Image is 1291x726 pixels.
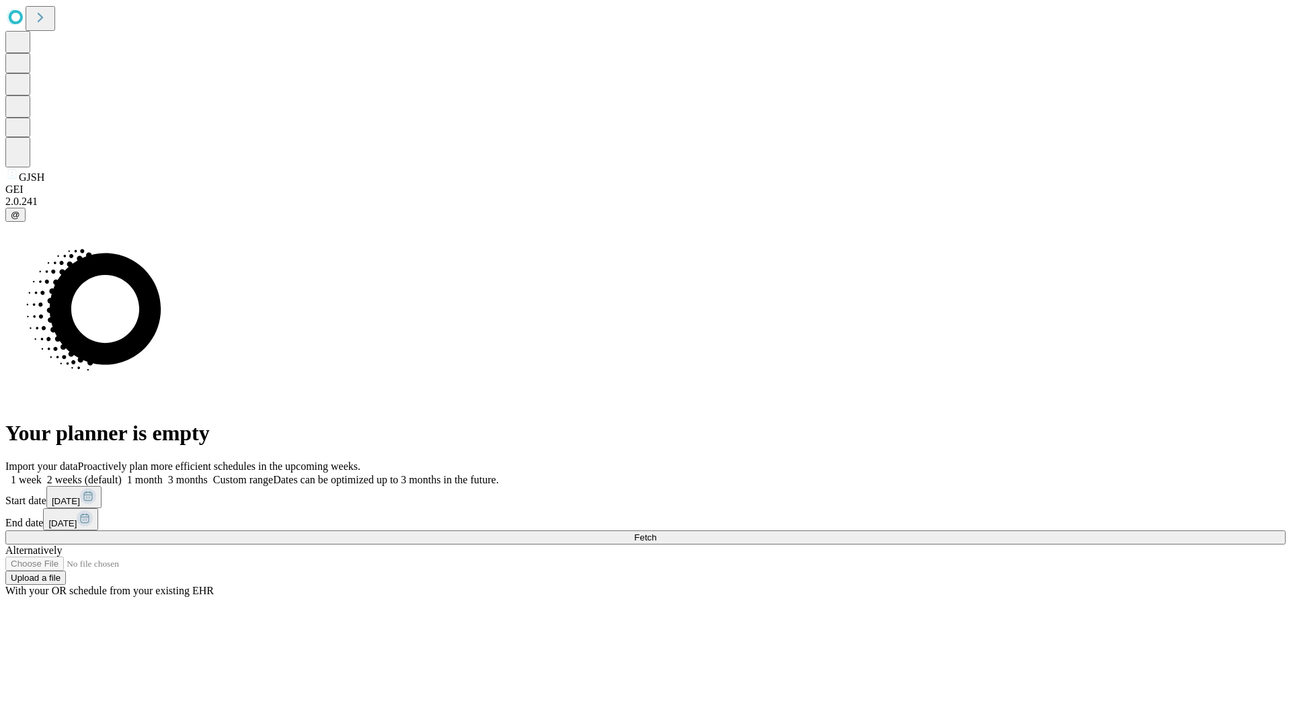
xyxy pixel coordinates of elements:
span: Alternatively [5,544,62,556]
span: GJSH [19,171,44,183]
span: 1 week [11,474,42,485]
span: Fetch [634,532,656,542]
span: Import your data [5,460,78,472]
div: End date [5,508,1286,530]
div: 2.0.241 [5,196,1286,208]
span: Dates can be optimized up to 3 months in the future. [273,474,498,485]
div: Start date [5,486,1286,508]
span: Proactively plan more efficient schedules in the upcoming weeks. [78,460,360,472]
div: GEI [5,184,1286,196]
button: Upload a file [5,571,66,585]
button: Fetch [5,530,1286,544]
h1: Your planner is empty [5,421,1286,446]
button: [DATE] [43,508,98,530]
span: With your OR schedule from your existing EHR [5,585,214,596]
span: [DATE] [52,496,80,506]
button: [DATE] [46,486,102,508]
button: @ [5,208,26,222]
span: [DATE] [48,518,77,528]
span: 3 months [168,474,208,485]
span: Custom range [213,474,273,485]
span: 2 weeks (default) [47,474,122,485]
span: 1 month [127,474,163,485]
span: @ [11,210,20,220]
